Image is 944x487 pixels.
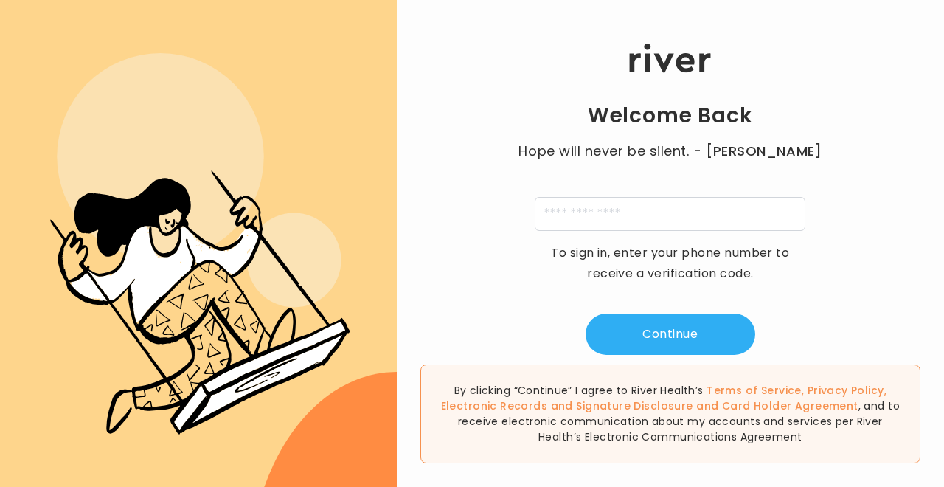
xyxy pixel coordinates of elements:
div: By clicking “Continue” I agree to River Health’s [420,365,920,463]
button: Continue [586,314,755,355]
span: , and to receive electronic communication about my accounts and services per River Health’s Elect... [458,398,900,444]
p: Hope will never be silent. [504,141,836,162]
a: Card Holder Agreement [722,398,858,413]
span: , , and [441,383,886,413]
a: Privacy Policy [808,383,884,398]
a: Terms of Service [707,383,802,398]
p: To sign in, enter your phone number to receive a verification code. [541,243,799,284]
span: - [PERSON_NAME] [693,141,822,162]
a: Electronic Records and Signature Disclosure [441,398,693,413]
h1: Welcome Back [588,103,753,129]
